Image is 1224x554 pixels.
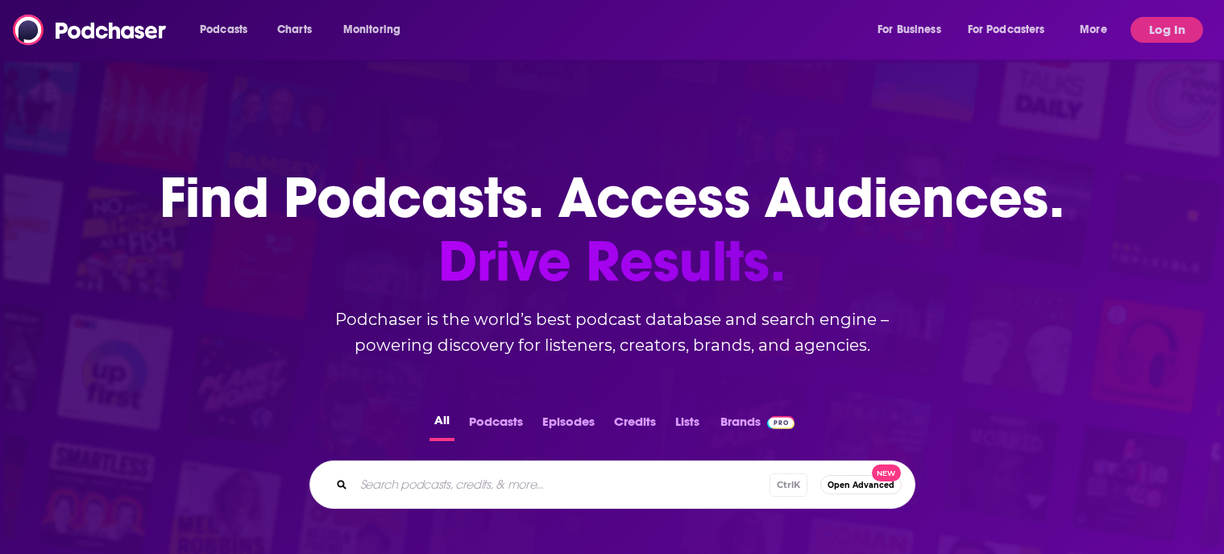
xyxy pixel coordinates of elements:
h1: Find Podcasts. Access Audiences. [160,166,1064,294]
span: Monitoring [343,19,400,41]
h2: Podchaser is the world’s best podcast database and search engine – powering discovery for listene... [290,306,935,358]
img: Podchaser Pro [767,416,795,429]
span: Drive Results. [160,230,1064,294]
button: Open AdvancedNew [820,475,902,494]
button: Log In [1131,17,1203,43]
button: Credits [609,410,661,441]
button: Episodes [537,410,600,441]
input: Search podcasts, credits, & more... [354,472,770,498]
button: open menu [189,17,268,43]
button: Podcasts [464,410,528,441]
span: New [872,464,901,481]
button: open menu [332,17,421,43]
span: Podcasts [200,19,247,41]
a: BrandsPodchaser Pro [720,410,795,441]
span: Ctrl K [770,473,807,497]
button: open menu [957,17,1068,43]
span: Open Advanced [828,481,894,489]
div: Search podcasts, credits, & more... [309,460,915,509]
span: For Podcasters [968,19,1045,41]
span: More [1080,19,1107,41]
img: Podchaser - Follow, Share and Rate Podcasts [13,15,168,45]
a: Charts [267,17,322,43]
button: Lists [670,410,704,441]
span: Charts [277,19,312,41]
span: For Business [878,19,941,41]
button: open menu [866,17,961,43]
button: All [429,410,454,441]
button: open menu [1068,17,1127,43]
